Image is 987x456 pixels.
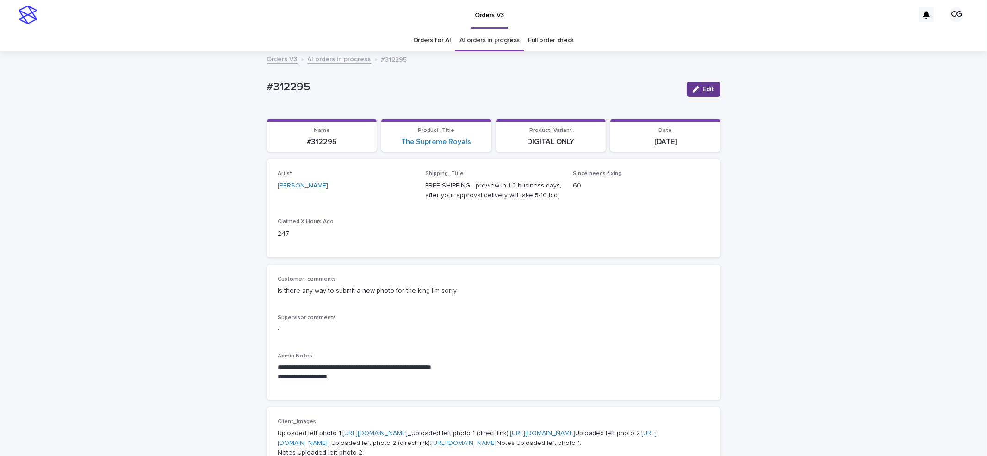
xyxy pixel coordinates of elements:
[381,54,407,64] p: #312295
[425,171,464,176] span: Shipping_Title
[687,82,720,97] button: Edit
[273,137,372,146] p: #312295
[278,171,292,176] span: Artist
[425,181,562,200] p: FREE SHIPPING - preview in 1-2 business days, after your approval delivery will take 5-10 b.d.
[343,430,408,437] a: [URL][DOMAIN_NAME]
[703,86,714,93] span: Edit
[418,128,454,133] span: Product_Title
[658,128,672,133] span: Date
[616,137,715,146] p: [DATE]
[278,353,313,359] span: Admin Notes
[314,128,330,133] span: Name
[528,30,574,51] a: Full order check
[278,325,709,334] p: -
[949,7,964,22] div: CG
[401,137,471,146] a: The Supreme Royals
[502,137,601,146] p: DIGITAL ONLY
[510,430,576,437] a: [URL][DOMAIN_NAME]
[459,30,520,51] a: AI orders in progress
[278,219,334,225] span: Claimed X Hours Ago
[278,419,317,425] span: Client_Images
[573,171,621,176] span: Since needs fixing
[573,181,709,191] p: 60
[413,30,451,51] a: Orders for AI
[19,6,37,24] img: stacker-logo-s-only.png
[278,181,329,191] a: [PERSON_NAME]
[529,128,572,133] span: Product_Variant
[278,276,336,282] span: Customer_comments
[308,53,371,64] a: AI orders in progress
[267,81,679,94] p: #312295
[278,229,415,239] p: 247
[432,440,497,446] a: [URL][DOMAIN_NAME]
[278,286,709,296] p: Is there any way to submit a new photo for the king I’m sorry
[267,53,298,64] a: Orders V3
[278,315,336,320] span: Supervisor comments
